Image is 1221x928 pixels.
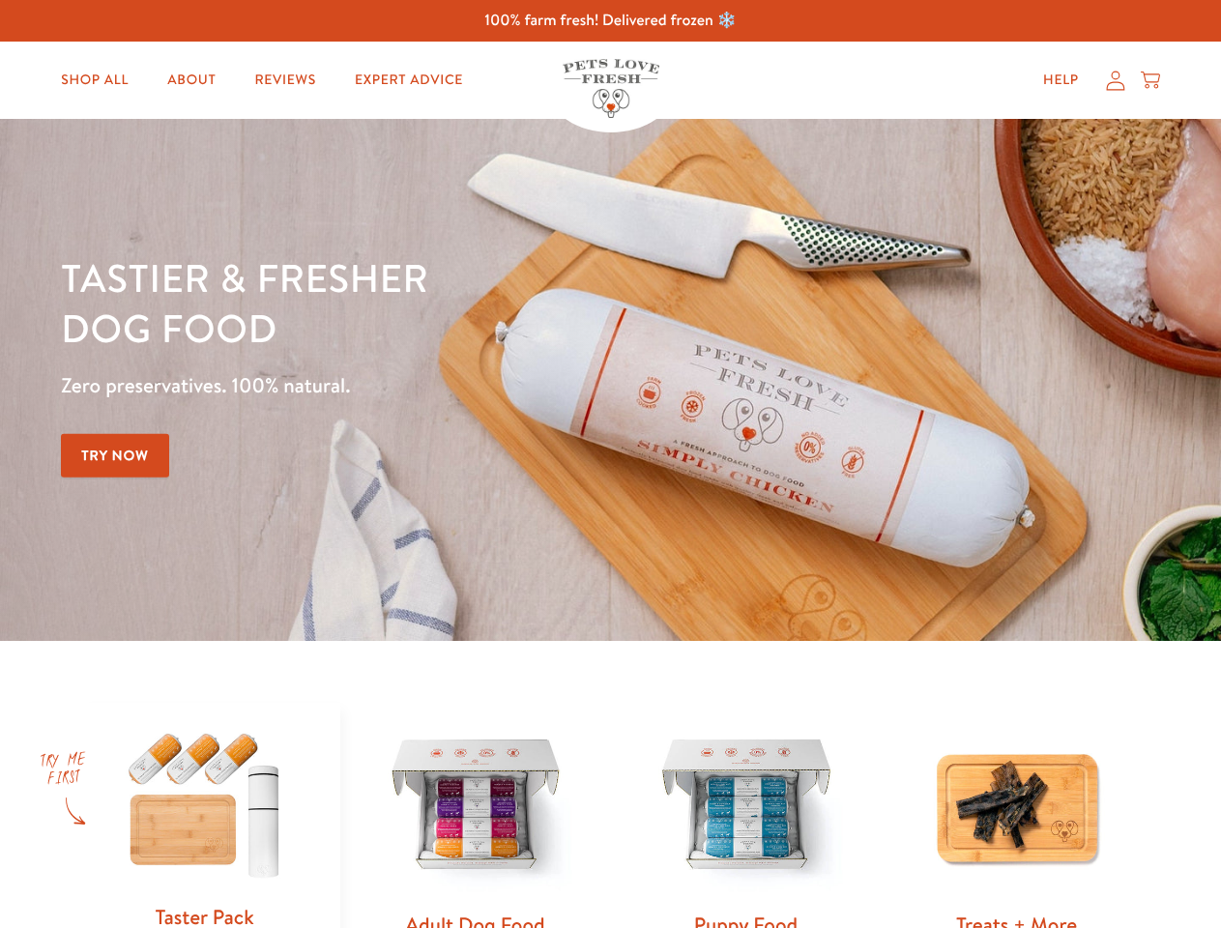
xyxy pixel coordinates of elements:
p: Zero preservatives. 100% natural. [61,368,794,403]
a: About [152,61,231,100]
a: Help [1028,61,1094,100]
img: Pets Love Fresh [563,59,659,118]
a: Expert Advice [339,61,479,100]
h1: Tastier & fresher dog food [61,252,794,353]
a: Reviews [239,61,331,100]
a: Shop All [45,61,144,100]
a: Try Now [61,434,169,478]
